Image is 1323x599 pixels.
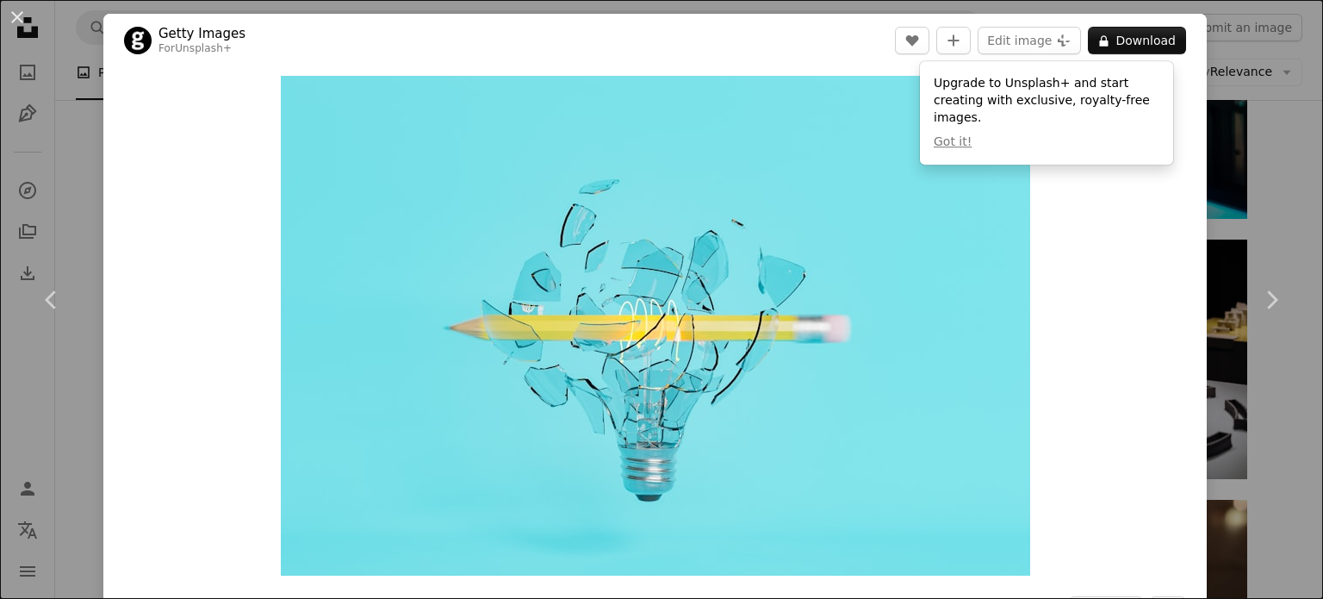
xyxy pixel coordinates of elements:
a: Next [1220,217,1323,383]
button: Add to Collection [936,27,971,54]
button: Edit image [978,27,1081,54]
button: Zoom in on this image [281,76,1030,576]
div: For [158,42,245,56]
a: Getty Images [158,25,245,42]
button: Download [1088,27,1186,54]
a: Unsplash+ [175,42,232,54]
button: Like [895,27,929,54]
img: broken light bulb with a pencil running through it at full speed. concept of ideas, creativity, b... [281,76,1030,576]
img: Go to Getty Images's profile [124,27,152,54]
div: Upgrade to Unsplash+ and start creating with exclusive, royalty-free images. [920,61,1173,165]
button: Got it! [934,134,972,151]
